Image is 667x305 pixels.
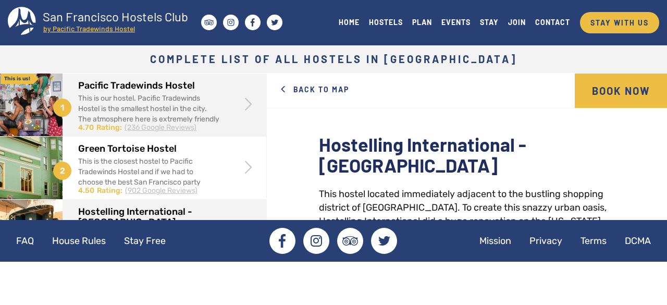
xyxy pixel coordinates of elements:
a: Mission [471,228,520,254]
h2: Green Tortoise Hostel [78,144,219,154]
a: San Francisco Hostels Club by Pacific Tradewinds Hostel [8,7,198,38]
a: PLAN [407,15,437,29]
a: Book Now [575,74,667,108]
a: HOME [334,15,364,29]
a: HOSTELS [364,15,407,29]
a: Instagram [303,228,329,254]
a: Terms [572,228,615,254]
div: 4.50 [78,186,94,196]
h2: Hostelling International - [GEOGRAPHIC_DATA] [78,207,219,228]
div: Rating: [96,123,122,133]
div: Rating: [97,186,122,196]
tspan: San Francisco Hostels Club [43,9,188,24]
span: 1 [53,99,71,117]
a: STAY [475,15,503,29]
a: Twitter [371,228,397,254]
div: (902 Google Reviews) [125,186,197,196]
a: STAY WITH US [580,12,659,33]
a: Tripadvisor [337,228,363,254]
a: House Rules [44,228,114,254]
a: JOIN [503,15,530,29]
span: 2 [53,162,71,180]
a: Stay Free [116,228,174,254]
a: DCMA [616,228,659,254]
tspan: by Pacific Tradewinds Hostel [43,24,135,33]
div: (236 Google Reviews) [125,123,196,133]
div: This hostel located immediately adjacent to the bustling shopping district of [GEOGRAPHIC_DATA]. ... [319,188,615,255]
div: 4.70 [78,123,94,133]
a: Facebook [269,228,295,254]
div: This is the closest hostel to Pacific Tradewinds Hostel and if we had to choose the best San Fran... [78,156,219,240]
a: EVENTS [437,15,475,29]
h2: Hostelling International - [GEOGRAPHIC_DATA] [319,134,615,175]
a: CONTACT [530,15,575,29]
a: Back to Map [275,74,354,106]
a: FAQ [8,228,42,254]
h2: Pacific Tradewinds Hostel [78,81,219,91]
a: Privacy [521,228,571,254]
div: This is our hostel. Pacific Tradewinds Hostel is the smallest hostel in the city. The atmosphere ... [78,93,219,177]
